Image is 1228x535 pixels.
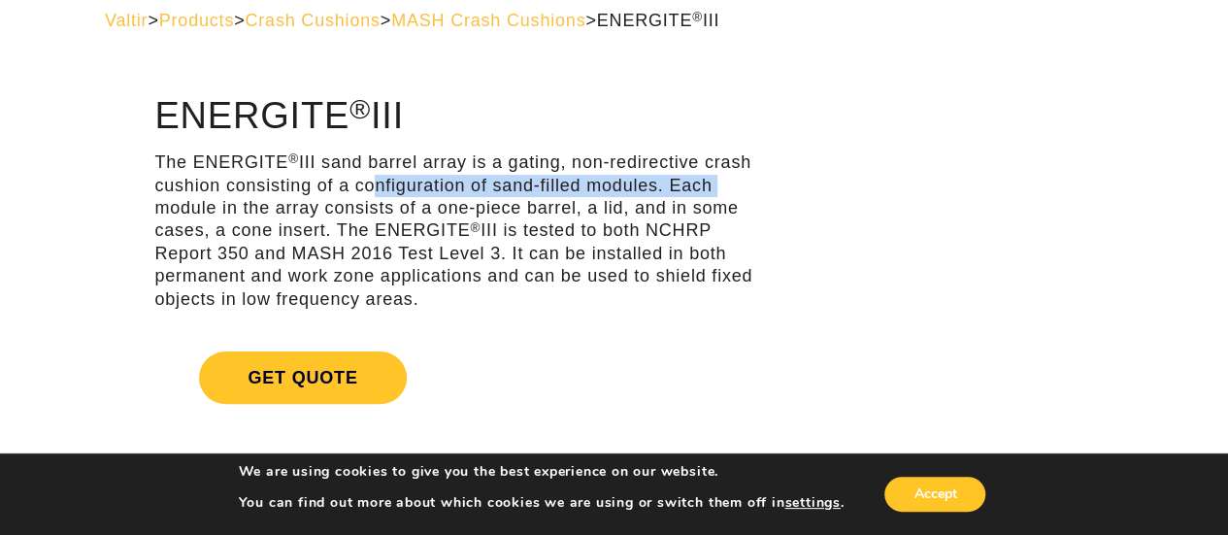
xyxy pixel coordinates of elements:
[349,93,371,124] sup: ®
[884,477,985,512] button: Accept
[597,11,720,30] span: ENERGITE III
[154,328,766,427] a: Get Quote
[391,11,585,30] a: MASH Crash Cushions
[105,11,148,30] a: Valtir
[692,10,703,24] sup: ®
[154,96,766,137] h1: ENERGITE III
[105,10,1123,32] div: > > > >
[288,151,299,166] sup: ®
[784,494,840,512] button: settings
[154,151,766,311] p: The ENERGITE III sand barrel array is a gating, non-redirective crash cushion consisting of a con...
[239,463,845,481] p: We are using cookies to give you the best experience on our website.
[239,494,845,512] p: You can find out more about which cookies we are using or switch them off in .
[245,11,380,30] a: Crash Cushions
[470,220,481,235] sup: ®
[199,351,406,404] span: Get Quote
[159,11,234,30] a: Products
